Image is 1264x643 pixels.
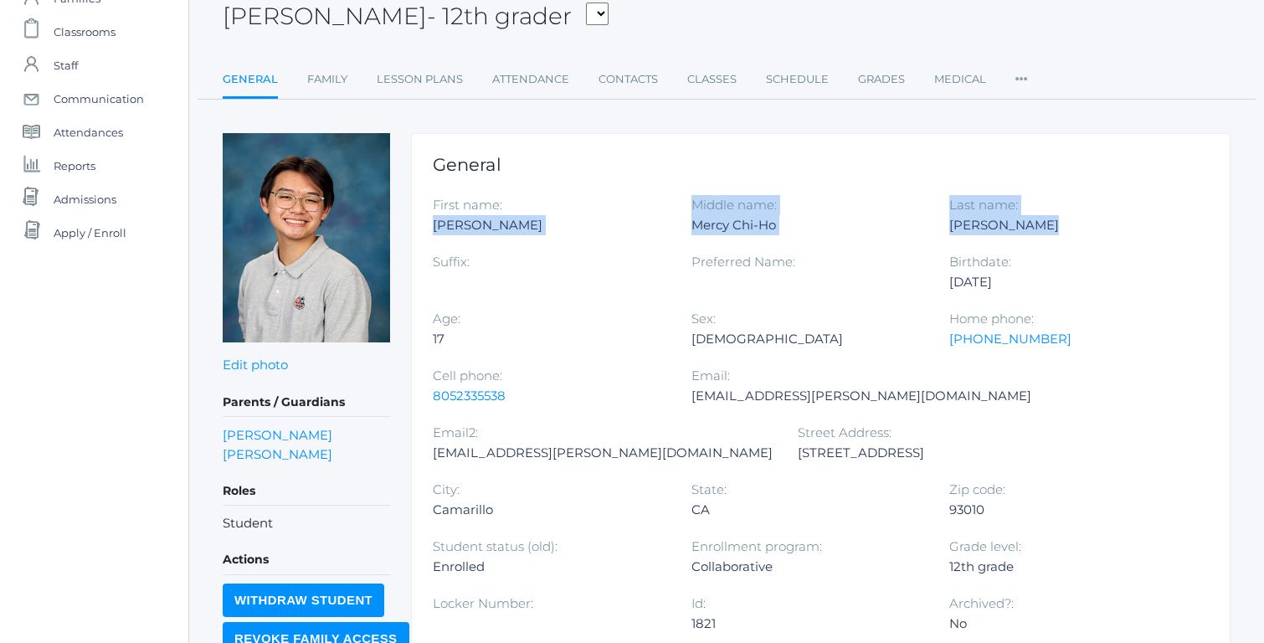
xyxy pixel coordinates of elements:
[223,357,288,373] a: Edit photo
[433,595,533,611] label: Locker Number:
[949,215,1183,235] div: [PERSON_NAME]
[54,15,116,49] span: Classrooms
[54,183,116,216] span: Admissions
[691,557,925,577] div: Collaborative
[691,538,822,554] label: Enrollment program:
[223,445,332,464] a: [PERSON_NAME]
[949,481,1005,497] label: Zip code:
[691,254,795,270] label: Preferred Name:
[377,63,463,96] a: Lesson Plans
[54,49,78,82] span: Staff
[433,538,557,554] label: Student status (old):
[934,63,986,96] a: Medical
[223,584,384,617] input: Withdraw Student
[691,311,716,327] label: Sex:
[427,2,572,30] span: - 12th grader
[223,133,390,342] img: Kesler Choi
[223,3,609,29] h2: [PERSON_NAME]
[949,311,1034,327] label: Home phone:
[691,614,925,634] div: 1821
[766,63,829,96] a: Schedule
[691,329,925,349] div: [DEMOGRAPHIC_DATA]
[223,477,390,506] h5: Roles
[223,388,390,417] h5: Parents / Guardians
[798,443,1031,463] div: [STREET_ADDRESS]
[949,272,1183,292] div: [DATE]
[949,331,1071,347] a: [PHONE_NUMBER]
[433,215,666,235] div: [PERSON_NAME]
[691,386,1031,406] div: [EMAIL_ADDRESS][PERSON_NAME][DOMAIN_NAME]
[492,63,569,96] a: Attendance
[691,197,777,213] label: Middle name:
[599,63,658,96] a: Contacts
[433,500,666,520] div: Camarillo
[54,216,126,249] span: Apply / Enroll
[691,368,730,383] label: Email:
[433,388,506,404] a: 8052335538
[433,254,470,270] label: Suffix:
[949,197,1018,213] label: Last name:
[433,424,478,440] label: Email2:
[54,116,123,149] span: Attendances
[949,254,1011,270] label: Birthdate:
[433,311,460,327] label: Age:
[433,557,666,577] div: Enrolled
[949,557,1183,577] div: 12th grade
[949,595,1014,611] label: Archived?:
[433,197,502,213] label: First name:
[949,614,1183,634] div: No
[307,63,347,96] a: Family
[54,149,95,183] span: Reports
[433,329,666,349] div: 17
[433,443,773,463] div: [EMAIL_ADDRESS][PERSON_NAME][DOMAIN_NAME]
[687,63,737,96] a: Classes
[433,481,460,497] label: City:
[223,514,390,533] li: Student
[691,481,727,497] label: State:
[54,82,144,116] span: Communication
[691,215,925,235] div: Mercy Chi-Ho
[223,546,390,574] h5: Actions
[691,500,925,520] div: CA
[223,425,332,445] a: [PERSON_NAME]
[433,368,502,383] label: Cell phone:
[858,63,905,96] a: Grades
[433,155,1209,174] h1: General
[223,63,278,99] a: General
[691,595,706,611] label: Id:
[949,538,1021,554] label: Grade level:
[798,424,891,440] label: Street Address:
[949,500,1183,520] div: 93010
